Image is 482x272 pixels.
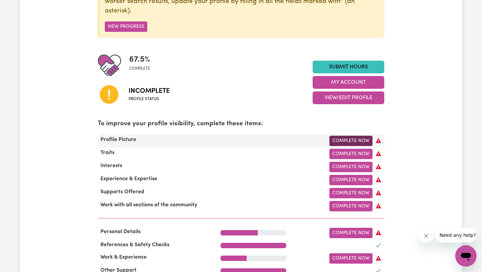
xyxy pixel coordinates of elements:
[313,61,384,73] a: Submit Hours
[129,86,170,96] span: Incomplete
[329,228,373,238] a: Complete Now
[98,150,117,155] span: Traits
[329,188,373,198] a: Complete Now
[329,201,373,211] a: Complete Now
[98,242,172,248] span: References & Safety Checks
[329,136,373,146] a: Complete Now
[129,96,170,102] span: Profile status
[98,202,200,208] span: Work with all sections of the community
[129,54,150,66] span: 67.5 %
[455,245,477,267] iframe: Button to launch messaging window
[98,229,143,234] span: Personal Details
[313,76,384,89] button: My Account
[329,162,373,172] a: Complete Now
[98,163,125,168] span: Interests
[98,255,149,260] span: Work & Experience
[129,54,156,77] div: Profile completeness: 67.5%
[98,137,139,142] span: Profile Picture
[329,149,373,159] a: Complete Now
[105,21,147,32] button: View Progress
[313,91,384,104] button: View/Edit Profile
[98,189,147,195] span: Supports Offered
[329,175,373,185] a: Complete Now
[419,229,433,243] iframe: Close message
[435,228,477,243] iframe: Message from company
[98,176,160,182] span: Experience & Expertise
[329,253,373,264] a: Complete Now
[98,119,384,129] p: To improve your profile visibility, complete these items:
[129,66,150,72] span: complete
